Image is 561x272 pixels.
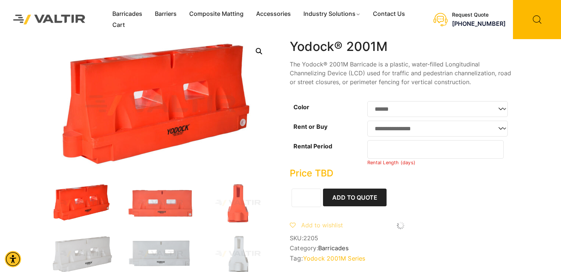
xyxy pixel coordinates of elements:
[106,8,149,20] a: Barricades
[149,8,183,20] a: Barriers
[250,8,297,20] a: Accessories
[127,183,194,223] img: An orange traffic barrier with reflective white panels and the brand name "YODOCK" printed on it.
[318,244,348,252] a: Barricades
[323,189,387,206] button: Add to Quote
[290,168,333,179] bdi: Price TBD
[252,45,266,58] a: Open this option
[50,183,116,223] img: 2001M_Org_3Q.jpg
[290,235,511,242] span: SKU:
[367,8,411,20] a: Contact Us
[452,12,506,18] div: Request Quote
[452,20,506,27] a: call (888) 496-3625
[303,255,365,262] a: Yodock 2001M Series
[5,251,21,267] div: Accessibility Menu
[293,123,327,130] label: Rent or Buy
[183,8,250,20] a: Composite Matting
[205,183,271,223] img: An orange plastic object with a triangular shape, featuring a slot at the top and a circular base.
[292,189,321,207] input: Product quantity
[106,20,131,31] a: Cart
[367,160,415,165] small: Rental Length (days)
[290,138,367,168] th: Rental Period
[290,60,511,86] p: The Yodock® 2001M Barricade is a plastic, water-filled Longitudinal Channelizing Device (LCD) use...
[290,255,511,262] span: Tag:
[6,7,93,32] img: Valtir Rentals
[297,8,367,20] a: Industry Solutions
[290,245,511,252] span: Category:
[293,103,309,111] label: Color
[367,140,504,159] input: Number
[290,39,511,54] h1: Yodock® 2001M
[303,234,319,242] span: 2205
